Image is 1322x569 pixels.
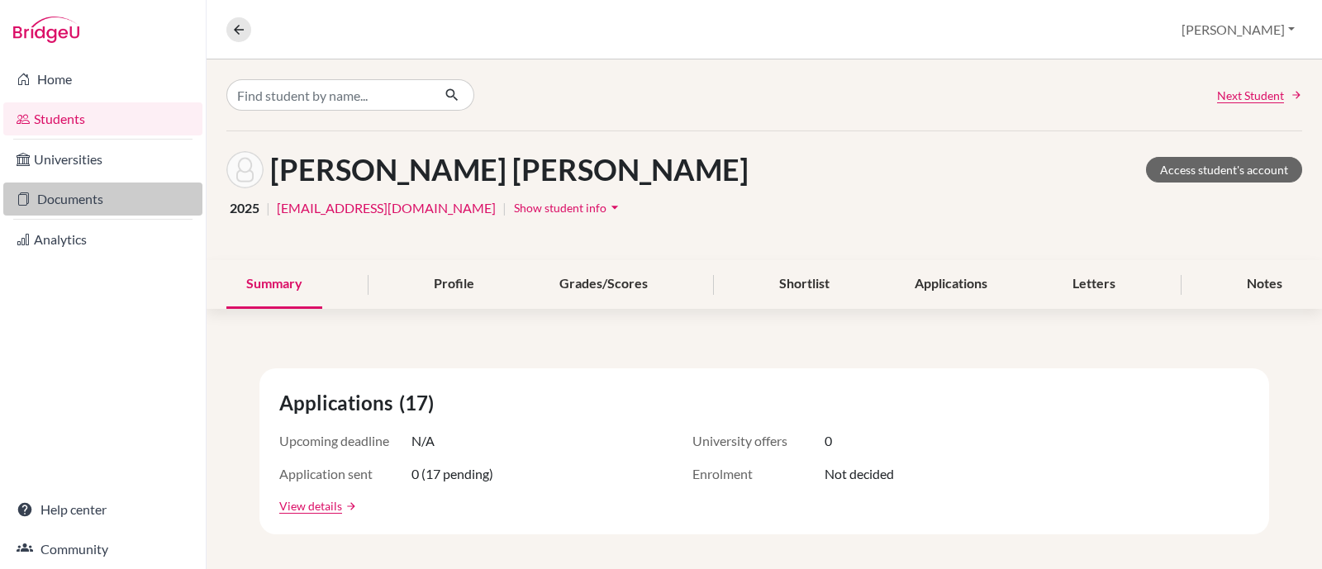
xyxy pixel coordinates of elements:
a: Documents [3,183,202,216]
a: Students [3,102,202,135]
h1: [PERSON_NAME] [PERSON_NAME] [270,152,749,187]
span: | [266,198,270,218]
span: Application sent [279,464,411,484]
span: 2025 [230,198,259,218]
div: Notes [1227,260,1302,309]
img: Bridge-U [13,17,79,43]
button: Show student infoarrow_drop_down [513,195,624,220]
div: Shortlist [759,260,849,309]
a: arrow_forward [342,500,357,512]
a: Home [3,63,202,96]
div: Grades/Scores [540,260,668,309]
span: Show student info [514,201,606,215]
span: Enrolment [692,464,825,484]
a: Help center [3,493,202,526]
span: Next Student [1217,87,1284,104]
span: Applications [279,388,399,418]
span: 0 [825,431,832,451]
img: EMILIA ANKER BAUTISTA's avatar [226,151,264,188]
a: Universities [3,143,202,176]
a: Analytics [3,223,202,256]
span: N/A [411,431,435,451]
button: [PERSON_NAME] [1174,14,1302,45]
div: Summary [226,260,322,309]
span: 0 (17 pending) [411,464,493,484]
span: | [502,198,506,218]
a: Next Student [1217,87,1302,104]
a: View details [279,497,342,514]
span: University offers [692,431,825,451]
div: Letters [1053,260,1135,309]
span: Upcoming deadline [279,431,411,451]
input: Find student by name... [226,79,431,111]
div: Applications [895,260,1007,309]
i: arrow_drop_down [606,199,623,216]
a: Access student's account [1146,157,1302,183]
span: (17) [399,388,440,418]
div: Profile [414,260,494,309]
span: Not decided [825,464,894,484]
a: [EMAIL_ADDRESS][DOMAIN_NAME] [277,198,496,218]
a: Community [3,533,202,566]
